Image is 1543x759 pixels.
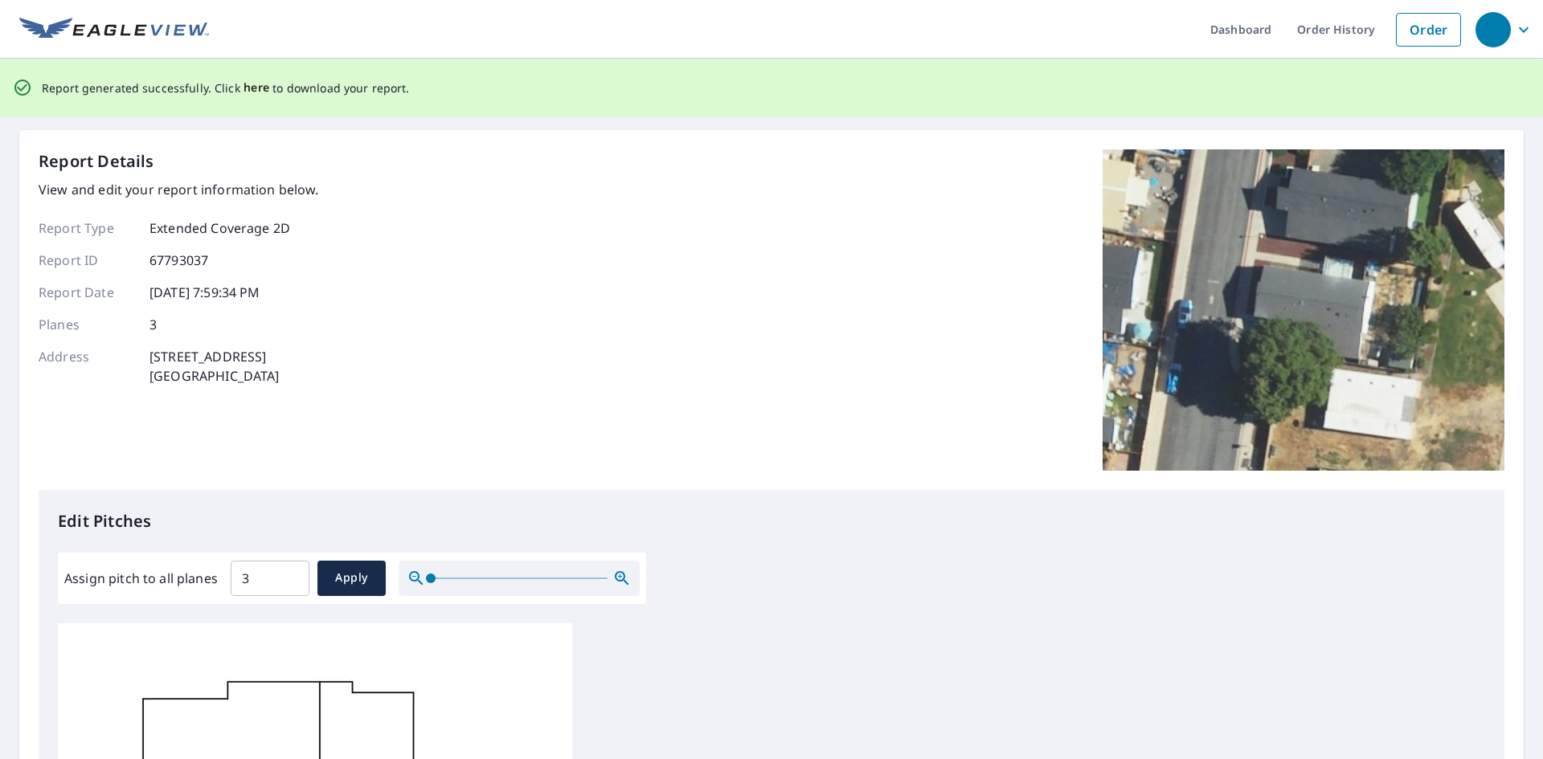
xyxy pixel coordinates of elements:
img: EV Logo [19,18,209,42]
p: Planes [39,315,135,334]
button: here [244,78,270,98]
p: Report ID [39,251,135,270]
p: Report Type [39,218,135,238]
button: Apply [317,561,386,596]
p: Extended Coverage 2D [149,218,290,238]
p: Report Date [39,283,135,302]
span: Apply [330,568,373,588]
p: 67793037 [149,251,208,270]
p: View and edit your report information below. [39,180,319,199]
input: 00.0 [231,556,309,601]
p: 3 [149,315,157,334]
a: Order [1396,13,1461,47]
p: Report Details [39,149,154,173]
p: [DATE] 7:59:34 PM [149,283,260,302]
img: Top image [1103,149,1504,471]
p: Address [39,347,135,386]
p: [STREET_ADDRESS] [GEOGRAPHIC_DATA] [149,347,280,386]
label: Assign pitch to all planes [64,569,218,588]
p: Edit Pitches [58,509,1485,533]
p: Report generated successfully. Click to download your report. [42,78,410,98]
